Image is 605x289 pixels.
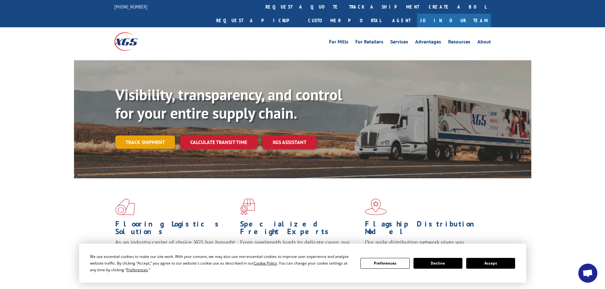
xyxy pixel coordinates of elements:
span: Our agile distribution network gives you nationwide inventory management on demand. [365,239,482,253]
span: Cookie Policy [254,260,277,266]
a: Request a pickup [212,14,303,27]
button: Accept [466,258,515,269]
a: Calculate transit time [180,135,257,149]
button: Decline [413,258,462,269]
img: xgs-icon-focused-on-flooring-red [240,199,255,215]
span: As an industry carrier of choice, XGS has brought innovation and dedication to flooring logistics... [115,239,235,261]
a: Advantages [415,39,441,46]
button: Preferences [360,258,409,269]
a: For Retailers [355,39,383,46]
div: Open chat [578,264,597,283]
h1: Flagship Distribution Model [365,220,485,239]
a: Track shipment [115,135,175,149]
a: Agent [386,14,417,27]
a: Customer Portal [303,14,386,27]
p: From overlength loads to delicate cargo, our experienced staff knows the best way to move your fr... [240,239,360,267]
b: Visibility, transparency, and control for your entire supply chain. [115,85,342,123]
div: Cookie Consent Prompt [79,244,526,283]
img: xgs-icon-total-supply-chain-intelligence-red [115,199,135,215]
h1: Specialized Freight Experts [240,220,360,239]
a: For Mills [329,39,348,46]
a: [PHONE_NUMBER] [114,3,147,10]
a: Resources [448,39,470,46]
img: xgs-icon-flagship-distribution-model-red [365,199,387,215]
a: About [477,39,491,46]
span: Preferences [126,267,148,273]
h1: Flooring Logistics Solutions [115,220,235,239]
a: Services [390,39,408,46]
a: Join Our Team [417,14,491,27]
a: XGS ASSISTANT [262,135,317,149]
div: We use essential cookies to make our site work. With your consent, we may also use non-essential ... [90,253,353,273]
